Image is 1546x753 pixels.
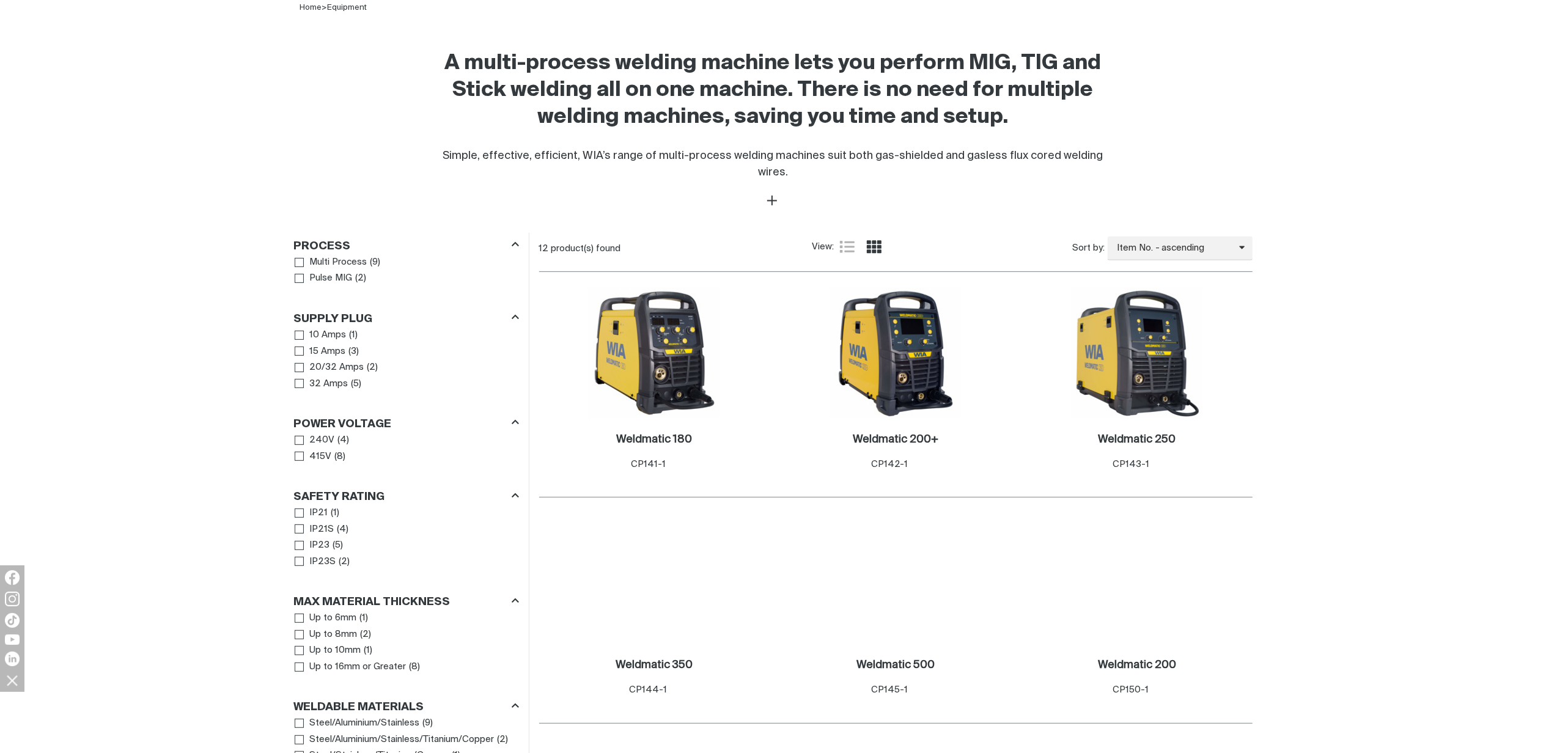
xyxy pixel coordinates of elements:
[497,733,508,747] span: ( 2 )
[309,433,334,447] span: 240V
[309,733,494,747] span: Steel/Aluminium/Stainless/Titanium/Copper
[2,670,23,691] img: hide socials
[309,523,334,537] span: IP21S
[294,593,519,610] div: Max Material Thickness
[309,255,367,270] span: Multi Process
[853,434,938,445] h2: Weldmatic 200+
[309,628,357,642] span: Up to 8mm
[1072,241,1105,255] span: Sort by:
[295,254,367,271] a: Multi Process
[5,634,20,645] img: YouTube
[422,716,433,730] span: ( 9 )
[295,642,361,659] a: Up to 10mm
[295,449,332,465] a: 415V
[359,611,368,625] span: ( 1 )
[1108,241,1239,255] span: Item No. - ascending
[1072,288,1202,419] img: Weldmatic 250
[294,416,519,432] div: Power Voltage
[429,50,1118,131] h2: A multi-process welding machine lets you perform MIG, TIG and Stick welding all on one machine. T...
[295,715,420,732] a: Steel/Aluminium/Stainless
[539,243,812,255] div: 12
[616,659,693,670] h2: Weldmatic 350
[337,433,349,447] span: ( 4 )
[300,4,322,12] a: Home
[856,658,935,672] a: Weldmatic 500
[364,644,372,658] span: ( 1 )
[309,716,419,730] span: Steel/Aluminium/Stainless
[294,700,424,714] h3: Weldable Materials
[409,660,420,674] span: ( 8 )
[370,255,380,270] span: ( 9 )
[349,328,358,342] span: ( 1 )
[294,699,519,715] div: Weldable Materials
[331,506,339,520] span: ( 1 )
[871,460,908,469] span: CP142-1
[309,450,331,464] span: 415V
[295,432,518,465] ul: Power Voltage
[322,4,328,12] span: >
[294,595,451,609] h3: Max Material Thickness
[309,644,361,658] span: Up to 10mm
[616,434,692,445] h2: Weldmatic 180
[295,610,518,675] ul: Max Material Thickness
[367,361,378,375] span: ( 2 )
[295,327,347,343] a: 10 Amps
[5,613,20,628] img: TikTok
[351,377,361,391] span: ( 5 )
[309,660,406,674] span: Up to 16mm or Greater
[295,254,518,287] ul: Process
[551,244,621,253] span: product(s) found
[337,523,348,537] span: ( 4 )
[295,505,328,521] a: IP21
[1113,460,1149,469] span: CP143-1
[309,345,345,359] span: 15 Amps
[295,432,335,449] a: 240V
[295,505,518,570] ul: Safety Rating
[294,490,385,504] h3: Safety Rating
[853,433,938,447] a: Weldmatic 200+
[539,233,1253,264] section: Product list controls
[295,659,407,675] a: Up to 16mm or Greater
[295,610,357,626] a: Up to 6mm
[5,570,20,585] img: Facebook
[309,361,364,375] span: 20/32 Amps
[360,628,371,642] span: ( 2 )
[295,327,518,392] ul: Supply Plug
[295,537,330,554] a: IP23
[348,345,359,359] span: ( 3 )
[295,554,336,570] a: IP23S
[1098,433,1176,447] a: Weldmatic 250
[295,626,358,643] a: Up to 8mm
[295,343,346,360] a: 15 Amps
[295,270,353,287] a: Pulse MIG
[856,659,935,670] h2: Weldmatic 500
[871,685,908,694] span: CP145-1
[294,488,519,505] div: Safety Rating
[333,538,343,553] span: ( 5 )
[589,288,720,419] img: Weldmatic 180
[309,506,328,520] span: IP21
[309,328,346,342] span: 10 Amps
[616,658,693,672] a: Weldmatic 350
[830,288,961,419] img: Weldmatic 200+
[309,555,336,569] span: IP23S
[840,240,855,254] a: List view
[294,312,373,326] h3: Supply Plug
[295,376,348,392] a: 32 Amps
[309,538,329,553] span: IP23
[309,611,356,625] span: Up to 6mm
[294,237,519,254] div: Process
[1098,658,1176,672] a: Weldmatic 200
[334,450,345,464] span: ( 8 )
[294,240,351,254] h3: Process
[812,240,834,254] span: View:
[339,555,350,569] span: ( 2 )
[5,652,20,666] img: LinkedIn
[616,433,692,447] a: Weldmatic 180
[328,4,367,12] a: Equipment
[5,592,20,606] img: Instagram
[355,271,366,285] span: ( 2 )
[295,521,334,538] a: IP21S
[1098,434,1176,445] h2: Weldmatic 250
[309,377,348,391] span: 32 Amps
